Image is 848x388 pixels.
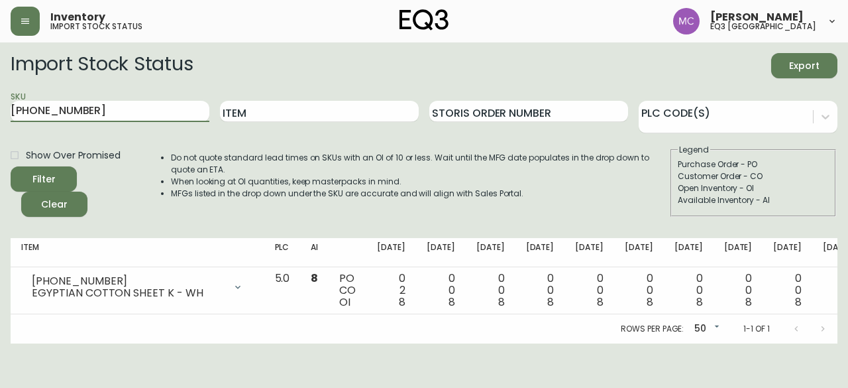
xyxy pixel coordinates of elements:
span: 8 [745,294,752,310]
img: logo [399,9,449,31]
li: Do not quote standard lead times on SKUs with an OI of 10 or less. Wait until the MFG date popula... [171,152,669,176]
span: Inventory [50,12,105,23]
button: Clear [21,192,87,217]
th: [DATE] [515,238,565,267]
span: Show Over Promised [26,149,121,162]
span: 8 [795,294,802,310]
span: 8 [647,294,653,310]
div: 0 0 [526,273,555,308]
div: [PHONE_NUMBER]EGYPTIAN COTTON SHEET K - WH [21,273,254,302]
span: Clear [32,196,77,213]
th: [DATE] [466,238,515,267]
span: [PERSON_NAME] [710,12,804,23]
div: Customer Order - CO [678,170,829,182]
span: OI [339,294,350,310]
th: AI [300,238,329,267]
button: Export [771,53,837,78]
td: 5.0 [264,267,301,314]
div: PO CO [339,273,356,308]
div: 0 0 [625,273,653,308]
th: PLC [264,238,301,267]
p: 1-1 of 1 [743,323,770,335]
div: 0 0 [674,273,703,308]
span: 8 [696,294,703,310]
span: 8 [597,294,604,310]
div: 0 0 [724,273,753,308]
img: 6dbdb61c5655a9a555815750a11666cc [673,8,700,34]
p: Rows per page: [621,323,684,335]
th: [DATE] [714,238,763,267]
th: [DATE] [366,238,416,267]
span: 8 [547,294,554,310]
span: Export [782,58,827,74]
li: When looking at OI quantities, keep masterpacks in mind. [171,176,669,188]
li: MFGs listed in the drop down under the SKU are accurate and will align with Sales Portal. [171,188,669,200]
th: [DATE] [763,238,812,267]
button: Filter [11,166,77,192]
h2: Import Stock Status [11,53,193,78]
span: 8 [498,294,505,310]
div: EGYPTIAN COTTON SHEET K - WH [32,287,225,299]
div: [PHONE_NUMBER] [32,275,225,287]
span: 8 [449,294,455,310]
span: 8 [311,271,318,286]
div: Purchase Order - PO [678,159,829,170]
th: Item [11,238,264,267]
div: 0 0 [773,273,802,308]
div: 0 0 [575,273,604,308]
div: 0 2 [377,273,405,308]
th: [DATE] [614,238,664,267]
th: [DATE] [664,238,714,267]
div: Filter [32,171,56,188]
th: [DATE] [416,238,466,267]
span: 8 [399,294,405,310]
legend: Legend [678,144,710,156]
h5: eq3 [GEOGRAPHIC_DATA] [710,23,816,31]
h5: import stock status [50,23,142,31]
div: 0 0 [476,273,505,308]
div: Open Inventory - OI [678,182,829,194]
th: [DATE] [564,238,614,267]
div: 50 [689,318,722,340]
div: 0 0 [427,273,455,308]
div: Available Inventory - AI [678,194,829,206]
